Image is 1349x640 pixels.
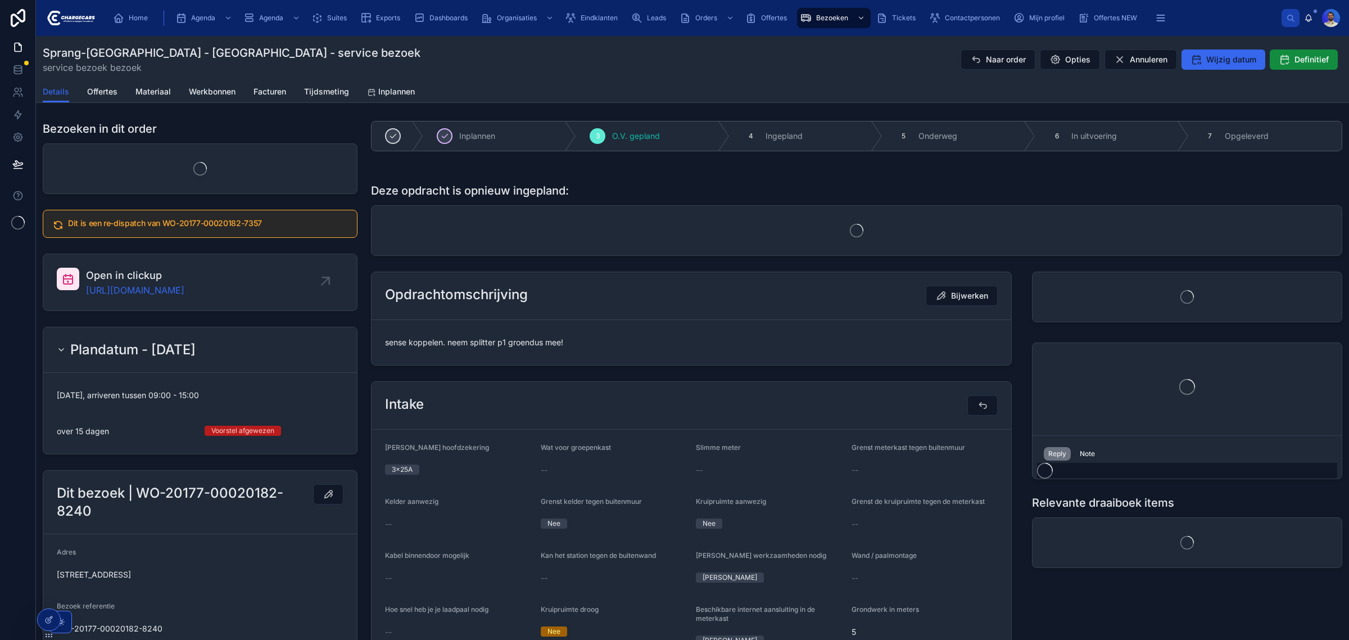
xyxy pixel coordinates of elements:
[87,86,117,97] span: Offertes
[1094,13,1137,22] span: Offertes NEW
[459,130,495,142] span: Inplannen
[43,82,69,103] a: Details
[1294,54,1329,65] span: Definitief
[385,395,424,413] h2: Intake
[57,484,313,520] h2: Dit bezoek | WO-20177-00020182-8240
[43,86,69,97] span: Details
[172,8,238,28] a: Agenda
[385,627,392,638] span: --
[385,443,489,452] span: [PERSON_NAME] hoofdzekering
[766,130,803,142] span: Ingepland
[308,8,355,28] a: Suites
[696,465,703,476] span: --
[1130,54,1167,65] span: Annuleren
[57,390,343,401] span: [DATE], arriveren tussen 09:00 - 15:00
[304,82,349,104] a: Tijdsmeting
[410,8,476,28] a: Dashboards
[57,602,115,610] span: Bezoek referentie
[547,519,560,529] div: Nee
[1071,130,1117,142] span: In uitvoering
[696,443,741,452] span: Slimme meter
[211,426,274,436] div: Voorstel afgewezen
[327,13,347,22] span: Suites
[1270,49,1338,70] button: Definitief
[852,443,965,452] span: Grenst meterkast tegen buitenmuur
[259,13,283,22] span: Agenda
[104,6,1282,30] div: scrollable content
[385,551,469,560] span: Kabel binnendoor mogelijk
[87,82,117,104] a: Offertes
[497,13,537,22] span: Organisaties
[547,627,560,637] div: Nee
[1065,54,1090,65] span: Opties
[253,86,286,97] span: Facturen
[852,573,858,584] span: --
[86,268,184,283] span: Open in clickup
[541,551,656,560] span: Kan het station tegen de buitenwand
[385,497,438,506] span: Kelder aanwezig
[852,497,985,506] span: Grenst de kruipruimte tegen de meterkast
[1075,447,1099,461] button: Note
[676,8,740,28] a: Orders
[761,13,787,22] span: Offertes
[562,8,626,28] a: Eindklanten
[110,8,156,28] a: Home
[357,8,408,28] a: Exports
[68,219,348,227] h5: Dit is een re-dispatch van WO-20177-00020182-7357
[703,519,716,529] div: Nee
[57,548,76,556] span: Adres
[478,8,559,28] a: Organisaties
[43,61,420,74] span: service bezoek bezoek
[1032,495,1174,511] h1: Relevante draaiboek items
[742,8,795,28] a: Offertes
[135,82,171,104] a: Materiaal
[1040,49,1100,70] button: Opties
[918,130,957,142] span: Onderweg
[852,627,998,638] span: 5
[852,551,917,560] span: Wand / paalmontage
[696,551,826,560] span: [PERSON_NAME] werkzaamheden nodig
[86,283,184,297] a: [URL][DOMAIN_NAME]
[429,13,468,22] span: Dashboards
[873,8,924,28] a: Tickets
[385,573,392,584] span: --
[1029,13,1065,22] span: Mijn profiel
[378,86,415,97] span: Inplannen
[1104,49,1177,70] button: Annuleren
[696,497,766,506] span: Kruipruimte aanwezig
[541,443,611,452] span: Wat voor groepenkast
[191,13,215,22] span: Agenda
[749,132,753,141] span: 4
[951,290,988,301] span: Bijwerken
[385,337,998,348] span: sense koppelen. neem splitter p1 groendus mee!
[135,86,171,97] span: Materiaal
[43,121,157,137] h1: Bezoeken in dit order
[45,9,95,27] img: App logo
[926,286,998,306] button: Bijwerken
[1044,447,1071,461] button: Reply
[1206,54,1256,65] span: Wijzig datum
[961,49,1035,70] button: Naar order
[902,132,906,141] span: 5
[189,82,236,104] a: Werkbonnen
[797,8,871,28] a: Bezoeken
[581,13,618,22] span: Eindklanten
[240,8,306,28] a: Agenda
[541,497,642,506] span: Grenst kelder tegen buitenmuur
[57,426,109,437] p: over 15 dagen
[647,13,666,22] span: Leads
[1075,8,1145,28] a: Offertes NEW
[541,573,547,584] span: --
[596,132,600,141] span: 3
[57,623,343,634] span: WO-20177-00020182-8240
[392,465,413,475] div: 3x25A
[1055,132,1059,141] span: 6
[376,13,400,22] span: Exports
[1010,8,1072,28] a: Mijn profiel
[43,254,357,310] a: Open in clickup[URL][DOMAIN_NAME]
[926,8,1008,28] a: Contactpersonen
[945,13,1000,22] span: Contactpersonen
[253,82,286,104] a: Facturen
[541,465,547,476] span: --
[57,569,343,580] span: [STREET_ADDRESS]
